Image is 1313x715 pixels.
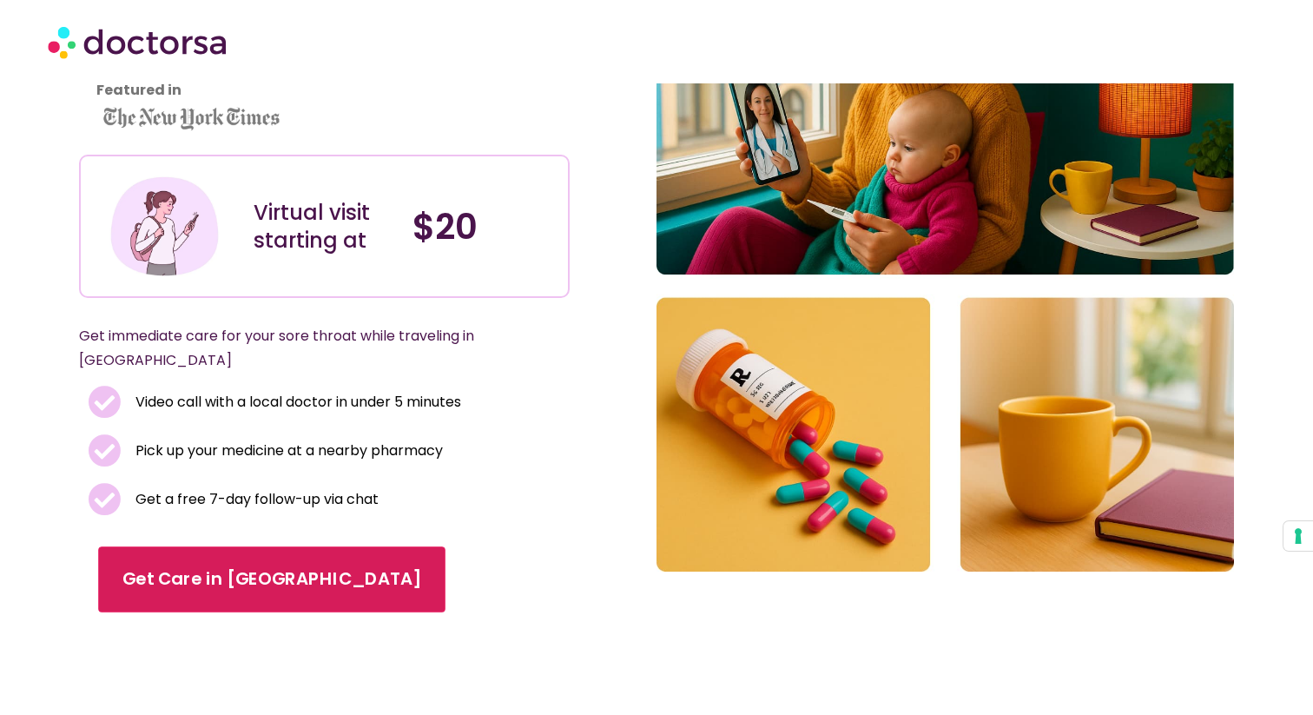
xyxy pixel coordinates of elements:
span: Video call with a local doctor in under 5 minutes [131,390,461,414]
img: Illustration depicting a young woman in a casual outfit, engaged with her smartphone. She has a p... [108,169,221,283]
p: Get immediate care for your sore throat while traveling in [GEOGRAPHIC_DATA] [79,324,529,373]
span: Get Care in [GEOGRAPHIC_DATA] [122,567,421,593]
button: Your consent preferences for tracking technologies [1283,521,1313,551]
div: Virtual visit starting at [254,199,396,255]
strong: Featured in [96,80,181,100]
span: Pick up your medicine at a nearby pharmacy [131,439,443,463]
a: Get Care in [GEOGRAPHIC_DATA] [98,546,445,612]
h4: $20 [412,206,555,248]
span: Get a free 7-day follow-up via chat [131,487,379,512]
